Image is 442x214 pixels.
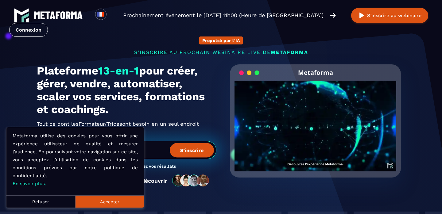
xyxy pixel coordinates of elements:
p: Metaforma utilise des cookies pour vous offrir une expérience utilisateur de qualité et mesurer l... [13,132,138,188]
div: Search for option [107,9,122,22]
h2: Tout ce dont les ont besoin en un seul endroit [37,119,216,129]
img: logo [34,11,83,19]
span: 13-en-1 [98,64,139,77]
img: logo [14,8,29,23]
button: S’inscrire [170,143,214,157]
p: s'inscrire au prochain webinaire live de [37,49,405,55]
p: Prochainement événement le [DATE] 11h00 (Heure de [GEOGRAPHIC_DATA]) [123,11,324,20]
img: play [358,12,366,19]
input: Search for option [112,12,116,19]
h1: Plateforme pour créer, gérer, vendre, automatiser, scaler vos services, formations et coachings. [37,64,216,116]
button: Accepter [75,195,144,208]
span: Formateur/Trices [79,119,122,129]
img: arrow-right [330,12,336,19]
a: Connexion [9,23,48,37]
img: community-people [170,174,211,187]
button: S’inscrire au webinaire [351,8,428,23]
h3: Boostez vos résultats [131,164,176,170]
img: loading [239,70,259,76]
button: Refuser [6,195,75,208]
video: Your browser does not support the video tag. [235,81,396,161]
span: METAFORMA [271,49,308,55]
a: En savoir plus. [13,181,46,186]
img: fr [97,10,105,18]
h2: Metaforma [298,64,333,81]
